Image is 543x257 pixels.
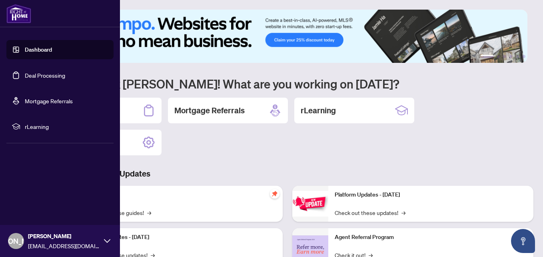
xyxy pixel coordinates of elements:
button: 3 [503,55,506,58]
img: Platform Updates - June 23, 2025 [292,191,328,216]
span: → [401,208,405,217]
h1: Welcome back [PERSON_NAME]! What are you working on [DATE]? [42,76,533,91]
button: 6 [522,55,525,58]
img: Slide 0 [42,10,527,63]
a: Mortgage Referrals [25,97,73,104]
p: Agent Referral Program [335,233,527,242]
img: logo [6,4,31,23]
p: Platform Updates - [DATE] [335,191,527,199]
p: Platform Updates - [DATE] [84,233,276,242]
a: Deal Processing [25,72,65,79]
button: 1 [481,55,493,58]
span: rLearning [25,122,108,131]
span: [PERSON_NAME] [28,232,100,241]
h2: rLearning [301,105,336,116]
a: Dashboard [25,46,52,53]
button: Open asap [511,229,535,253]
span: pushpin [270,189,279,199]
p: Self-Help [84,191,276,199]
h3: Brokerage & Industry Updates [42,168,533,179]
button: 5 [516,55,519,58]
button: 2 [497,55,500,58]
a: Check out these updates!→ [335,208,405,217]
span: [EMAIL_ADDRESS][DOMAIN_NAME] [28,241,100,250]
span: → [147,208,151,217]
h2: Mortgage Referrals [174,105,245,116]
button: 4 [509,55,513,58]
